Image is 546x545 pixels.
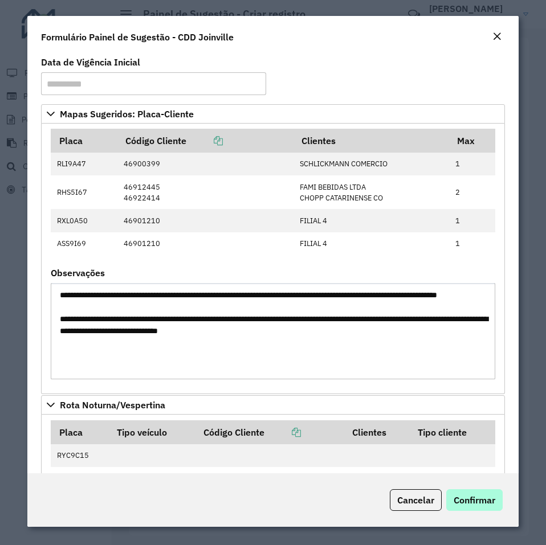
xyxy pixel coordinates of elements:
th: Placa [51,420,108,444]
td: SCHLICKMANN COMERCIO [294,153,450,175]
td: FILIAL 4 [294,232,450,255]
td: 46900399 [117,153,294,175]
th: Clientes [344,420,410,444]
td: 1 [450,153,495,175]
a: Mapas Sugeridos: Placa-Cliente [41,104,505,124]
td: FAMI BEBIDAS LTDA CHOPP CATARINENSE CO [294,175,450,209]
td: FILIAL 4 [294,209,450,232]
td: ASS9I69 [51,232,117,255]
span: Confirmar [454,494,495,506]
a: Copiar [186,135,223,146]
em: Fechar [492,32,502,41]
th: Clientes [294,129,450,153]
label: Data de Vigência Inicial [41,55,140,69]
td: RXL0A50 [51,209,117,232]
th: Código Cliente [117,129,294,153]
th: Max [450,129,495,153]
th: Placa [51,129,117,153]
a: Rota Noturna/Vespertina [41,395,505,415]
th: Código Cliente [195,420,344,444]
td: 2 [450,175,495,209]
div: Mapas Sugeridos: Placa-Cliente [41,124,505,394]
td: RHS5I67 [51,175,117,209]
button: Confirmar [446,489,503,511]
td: 46912445 46922414 [117,175,294,209]
th: Tipo veículo [109,420,195,444]
td: RYC9C15 [51,444,108,467]
button: Close [489,30,505,44]
td: 46901210 [117,209,294,232]
td: RLI9A47 [51,153,117,175]
span: Rota Noturna/Vespertina [60,400,165,409]
td: 46901210 [117,232,294,255]
h4: Formulário Painel de Sugestão - CDD Joinville [41,30,234,44]
span: Cancelar [397,494,434,506]
label: Observações [51,266,105,280]
td: 1 [450,232,495,255]
span: Mapas Sugeridos: Placa-Cliente [60,109,194,118]
button: Cancelar [390,489,442,511]
td: 1 [450,209,495,232]
a: Copiar [264,427,301,438]
th: Tipo cliente [410,420,495,444]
